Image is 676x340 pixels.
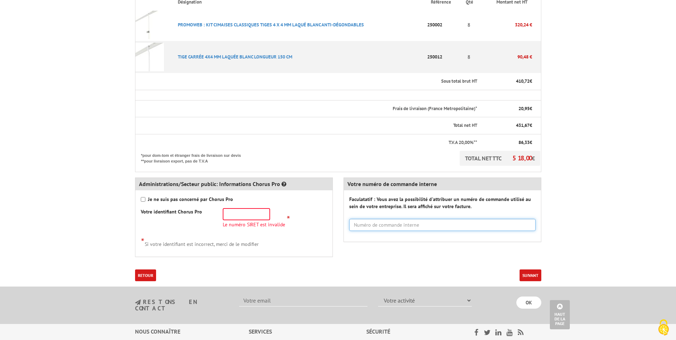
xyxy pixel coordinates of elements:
th: Frais de livraison (France Metropolitaine)* [135,100,478,117]
img: TIGE CARRéE 4X4 MM LAQUéE BLANC LONGUEUR 150 CM [135,43,164,71]
p: € [484,105,532,112]
label: Votre identifiant Chorus Pro [141,208,202,215]
p: € [484,139,532,146]
label: Faculatatif : Vous avez la possibilité d'attribuer un numéro de commande utilisé au sein de votre... [349,196,536,210]
span: Le numéro SIRET est invalide [223,222,285,227]
th: Sous total brut HT [135,73,478,90]
p: 250002 [425,19,460,31]
p: 250012 [425,51,460,63]
p: € [484,122,532,129]
span: 431,67 [516,122,530,128]
td: 8 [460,41,478,73]
span: 86,33 [518,139,530,145]
input: Numéro de commande interne [349,219,536,231]
button: Suivant [520,269,541,281]
img: PROMOWEB : KIT CIMAISES CLASSIQUES TIGES 4 X 4 MM LAQUé BLANC ANTI-DéGONDABLES [135,11,164,39]
span: 518,00 [512,154,532,162]
p: € [484,78,532,85]
strong: Je ne suis pas concerné par Chorus Pro [148,196,233,202]
div: Sécurité [366,328,456,336]
p: 90,48 € [478,51,532,63]
a: TIGE CARRéE 4X4 MM LAQUéE BLANC LONGUEUR 150 CM [178,54,292,60]
p: *pour dom-tom et étranger frais de livraison sur devis **pour livraison export, pas de T.V.A [141,151,248,164]
input: Je ne suis pas concerné par Chorus Pro [141,197,145,202]
a: Haut de la page [550,300,570,329]
img: newsletter.jpg [135,299,141,305]
div: Services [249,328,367,336]
div: Si votre identifiant est incorrect, merci de le modifier [141,236,327,248]
button: Cookies (fenêtre modale) [651,316,676,340]
span: 20,95 [518,105,530,112]
p: T.V.A 20,00%** [141,139,478,146]
div: Votre numéro de commande interne [344,178,541,190]
a: Retour [135,269,156,281]
input: Votre email [239,294,367,306]
div: Nous connaître [135,328,249,336]
span: 410,72 [516,78,530,84]
img: Cookies (fenêtre modale) [655,319,672,336]
input: OK [516,297,541,309]
div: Administrations/Secteur public: Informations Chorus Pro [135,178,332,190]
th: Total net HT [135,117,478,134]
p: TOTAL NET TTC € [460,151,540,166]
h3: restons en contact [135,299,229,311]
p: 320,24 € [478,19,532,31]
a: PROMOWEB : KIT CIMAISES CLASSIQUES TIGES 4 X 4 MM LAQUé BLANC ANTI-DéGONDABLES [178,22,364,28]
td: 8 [460,9,478,41]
